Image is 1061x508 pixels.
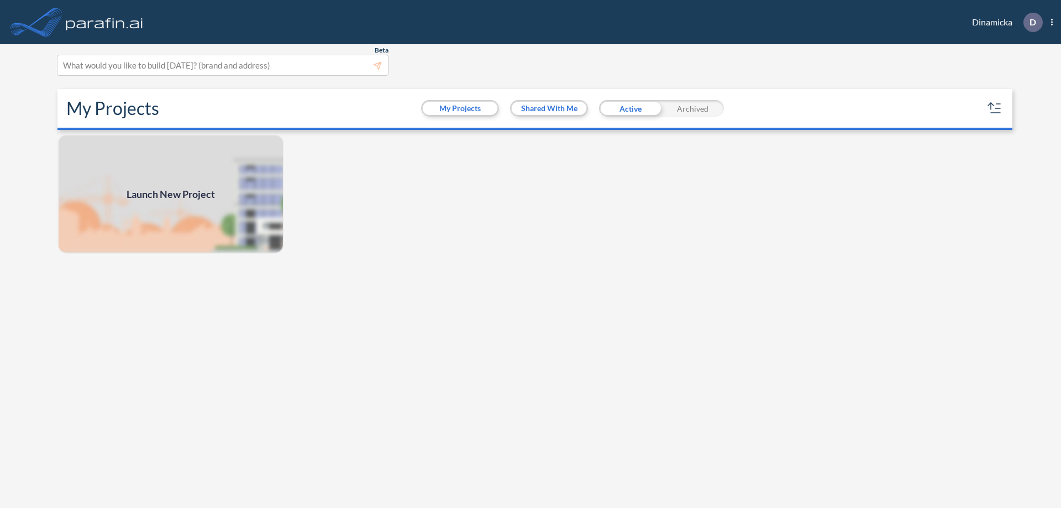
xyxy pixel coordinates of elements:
[1030,17,1036,27] p: D
[599,100,661,117] div: Active
[64,11,145,33] img: logo
[127,187,215,202] span: Launch New Project
[375,46,388,55] span: Beta
[66,98,159,119] h2: My Projects
[57,134,284,254] a: Launch New Project
[57,134,284,254] img: add
[986,99,1004,117] button: sort
[955,13,1053,32] div: Dinamicka
[423,102,497,115] button: My Projects
[661,100,724,117] div: Archived
[512,102,586,115] button: Shared With Me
